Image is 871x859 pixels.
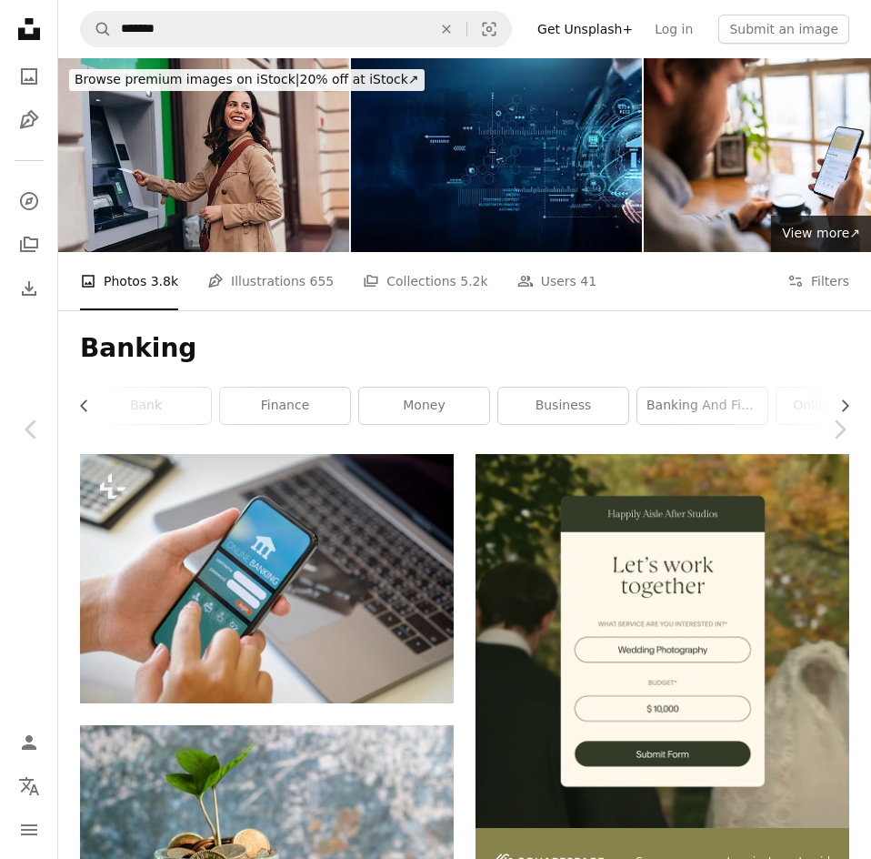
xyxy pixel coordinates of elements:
a: Get Unsplash+ [526,15,644,44]
a: green plant in clear glass vase [80,841,454,857]
img: Banking Services Management, Businessman holding Banking Digital Solutions Securely Trusted, Fina... [351,58,642,252]
span: 41 [580,271,596,291]
a: Mobile banking. Man holding smartphone showing online bank application on screen at desk workspac... [80,571,454,587]
a: business [498,388,628,424]
a: Illustrations 655 [207,252,334,310]
span: Browse premium images on iStock | [75,72,299,86]
a: Log in / Sign up [11,724,47,761]
button: Submit an image [718,15,849,44]
a: Illustrations [11,102,47,138]
div: 20% off at iStock ↗ [69,69,425,91]
a: money [359,388,489,424]
button: Language [11,768,47,804]
form: Find visuals sitewide [80,11,512,47]
button: Filters [787,252,849,310]
a: Browse premium images on iStock|20% off at iStock↗ [58,58,435,102]
a: Download History [11,270,47,307]
a: Collections [11,227,47,263]
a: banking and finance [637,388,767,424]
a: finance [220,388,350,424]
button: Clear [426,12,466,46]
img: file-1747939393036-2c53a76c450aimage [476,454,849,828]
button: Visual search [467,12,511,46]
a: Explore [11,183,47,219]
a: Collections 5.2k [363,252,487,310]
h1: Banking [80,332,849,365]
span: View more ↗ [782,226,860,240]
img: Smiling woman withdrawing money from ATM in the city [58,58,349,252]
a: Users 41 [517,252,597,310]
a: Log in [644,15,704,44]
a: View more↗ [771,216,871,252]
a: bank [81,388,211,424]
a: Photos [11,58,47,95]
button: Search Unsplash [81,12,112,46]
button: Menu [11,812,47,848]
span: 5.2k [460,271,487,291]
a: Next [807,342,871,517]
img: Mobile banking. Man holding smartphone showing online bank application on screen at desk workspac... [80,454,454,703]
button: scroll list to the left [80,388,101,424]
span: 655 [310,271,335,291]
